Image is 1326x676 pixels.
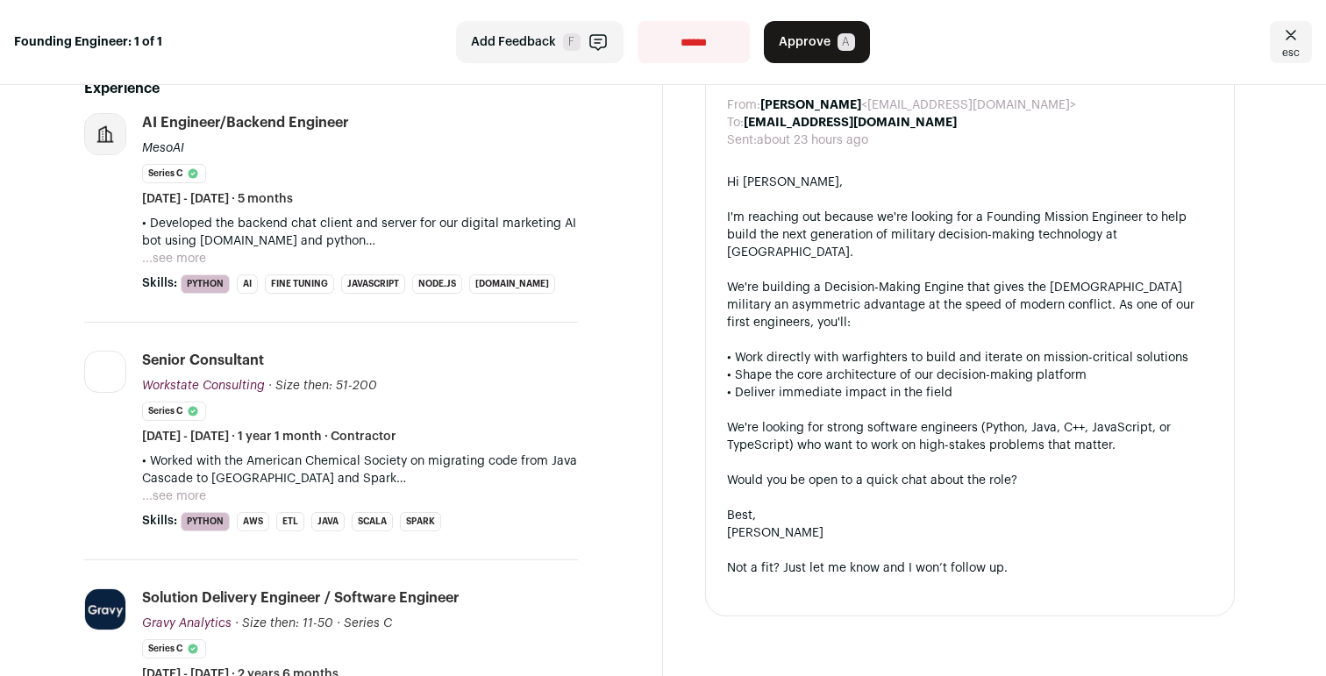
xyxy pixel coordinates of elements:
div: I'm reaching out because we're looking for a Founding Mission Engineer to help build the next gen... [727,209,1213,261]
span: Gravy Analytics [142,617,232,630]
li: Node.js [412,274,462,294]
h2: Experience [84,78,578,99]
div: Solution Delivery Engineer / Software Engineer [142,588,460,608]
div: Best, [727,507,1213,524]
b: [EMAIL_ADDRESS][DOMAIN_NAME] [744,117,957,129]
button: ...see more [142,487,206,505]
img: 898304975e37c552a6b9069adf7f53045f9476707dc710d5f39026a2c89f7f0c.jpg [85,589,125,630]
li: AI [237,274,258,294]
dd: about 23 hours ago [757,132,868,149]
li: [DOMAIN_NAME] [469,274,555,294]
div: We're looking for strong software engineers (Python, Java, C++, JavaScript, or TypeScript) who wa... [727,419,1213,454]
span: F [563,33,581,51]
span: [DATE] - [DATE] · 1 year 1 month · Contractor [142,428,396,445]
li: AWS [237,512,269,531]
p: • Worked with the American Chemical Society on migrating code from Java Cascade to [GEOGRAPHIC_DA... [142,452,578,487]
span: · Size then: 11-50 [235,617,333,630]
span: Skills: [142,274,177,292]
img: 11a2ab9bb5ef6830cb6abe057d90b31068068de40492424a9bade585d7936c57.png [85,368,125,376]
div: Would you be open to a quick chat about the role? [727,472,1213,489]
li: Series C [142,639,206,658]
li: Scala [352,512,393,531]
div: • Deliver immediate impact in the field [727,384,1213,402]
button: ...see more [142,250,206,267]
span: Series C [344,617,392,630]
span: esc [1282,46,1300,60]
span: · [337,615,340,632]
li: Python [181,512,230,531]
div: • Shape the core architecture of our decision-making platform [727,366,1213,384]
div: Not a fit? Just let me know and I won’t follow up. [727,559,1213,577]
li: Python [181,274,230,294]
li: JavaScript [341,274,405,294]
dt: Sent: [727,132,757,149]
strong: Founding Engineer: 1 of 1 [14,33,162,51]
span: MesoAI [142,142,184,154]
li: Series C [142,164,206,183]
div: AI Engineer/Backend Engineer [142,113,349,132]
p: • Developed the backend chat client and server for our digital marketing AI bot using [DOMAIN_NAM... [142,215,578,250]
li: Spark [400,512,441,531]
li: Fine Tuning [265,274,334,294]
dt: From: [727,96,760,114]
li: Series C [142,402,206,421]
span: A [838,33,855,51]
span: Skills: [142,512,177,530]
span: [DATE] - [DATE] · 5 months [142,190,293,208]
b: [PERSON_NAME] [760,99,861,111]
button: Add Feedback F [456,21,624,63]
div: [PERSON_NAME] [727,524,1213,542]
a: Close [1270,21,1312,63]
dd: <[EMAIL_ADDRESS][DOMAIN_NAME]> [760,96,1076,114]
li: Java [311,512,345,531]
dt: To: [727,114,744,132]
div: Hi [PERSON_NAME], [727,174,1213,191]
div: • Work directly with warfighters to build and iterate on mission-critical solutions [727,349,1213,366]
div: Senior Consultant [142,351,264,370]
span: Workstate Consulting [142,380,265,392]
img: company-logo-placeholder-414d4e2ec0e2ddebbe968bf319fdfe5acfe0c9b87f798d344e800bc9a89632a0.png [85,114,125,154]
button: Approve A [764,21,870,63]
span: Approve [779,33,831,51]
span: · Size then: 51-200 [268,380,377,392]
span: Add Feedback [471,33,556,51]
li: ETL [276,512,304,531]
div: We're building a Decision-Making Engine that gives the [DEMOGRAPHIC_DATA] military an asymmetric ... [727,279,1213,331]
